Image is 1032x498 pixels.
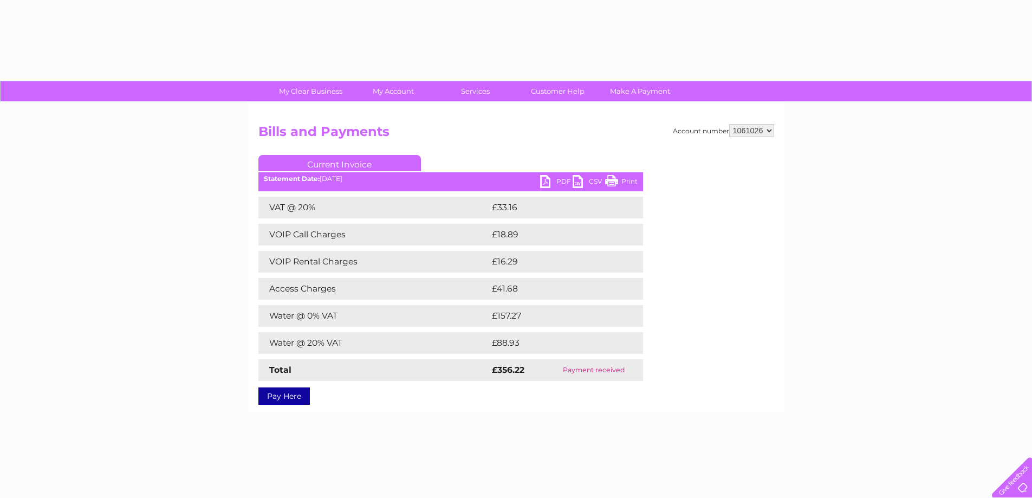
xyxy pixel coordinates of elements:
[489,305,622,327] td: £157.27
[258,155,421,171] a: Current Invoice
[513,81,602,101] a: Customer Help
[544,359,643,381] td: Payment received
[489,224,621,245] td: £18.89
[595,81,685,101] a: Make A Payment
[266,81,355,101] a: My Clear Business
[605,175,638,191] a: Print
[258,332,489,354] td: Water @ 20% VAT
[258,387,310,405] a: Pay Here
[258,224,489,245] td: VOIP Call Charges
[348,81,438,101] a: My Account
[431,81,520,101] a: Services
[269,365,291,375] strong: Total
[540,175,573,191] a: PDF
[258,251,489,273] td: VOIP Rental Charges
[673,124,774,137] div: Account number
[489,278,620,300] td: £41.68
[258,124,774,145] h2: Bills and Payments
[492,365,524,375] strong: £356.22
[489,332,621,354] td: £88.93
[258,305,489,327] td: Water @ 0% VAT
[264,174,320,183] b: Statement Date:
[573,175,605,191] a: CSV
[258,175,643,183] div: [DATE]
[489,197,620,218] td: £33.16
[489,251,620,273] td: £16.29
[258,278,489,300] td: Access Charges
[258,197,489,218] td: VAT @ 20%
